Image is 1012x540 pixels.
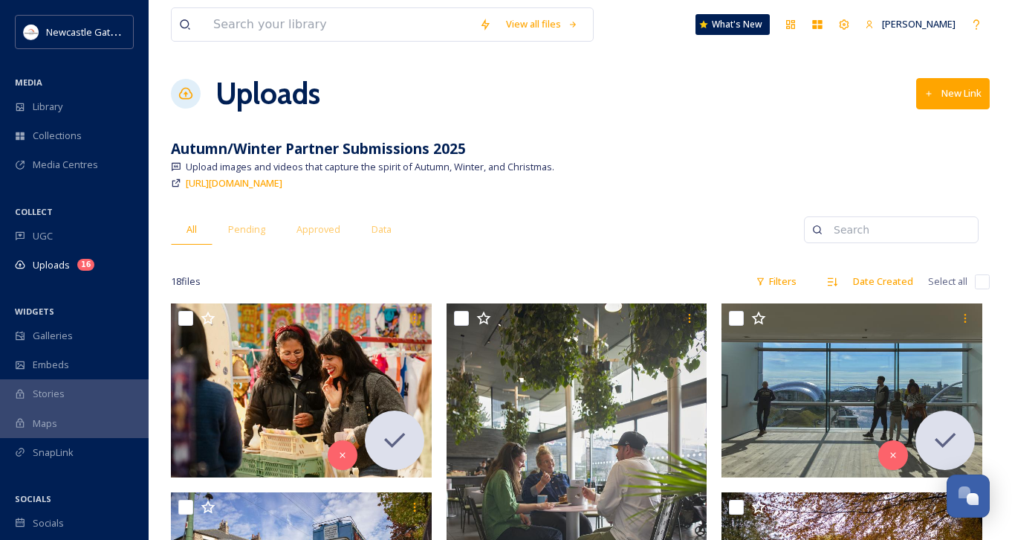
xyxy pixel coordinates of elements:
span: COLLECT [15,206,53,217]
span: WIDGETS [15,306,54,317]
div: Filters [748,267,804,296]
span: Socials [33,516,64,530]
span: Media Centres [33,158,98,172]
div: 16 [77,259,94,271]
span: Data [372,222,392,237]
input: Search your library [206,8,472,41]
a: [URL][DOMAIN_NAME] [186,174,282,192]
span: Upload images and videos that capture the spirit of Autumn, Winter, and Christmas. [186,160,554,174]
span: Newcastle Gateshead Initiative [46,25,183,39]
span: 18 file s [171,274,201,289]
span: [URL][DOMAIN_NAME] [186,176,282,190]
span: All [186,222,197,237]
span: [PERSON_NAME] [882,17,956,30]
span: Stories [33,387,65,401]
span: UGC [33,229,53,243]
a: View all files [499,10,586,39]
span: Galleries [33,329,73,343]
span: Library [33,100,62,114]
a: [PERSON_NAME] [857,10,963,39]
span: Approved [296,222,340,237]
span: SOCIALS [15,493,51,504]
input: Search [826,215,970,245]
span: Select all [928,274,967,289]
img: ext_1759143729.214609_hello@wilfredmagnussen.com-Baltic x ELC winter 2025 - image 1.jpg [171,303,432,478]
span: Pending [228,222,265,237]
button: New Link [916,78,990,109]
span: Embeds [33,358,69,372]
span: Collections [33,129,82,143]
span: SnapLink [33,446,74,460]
a: Uploads [215,71,320,116]
strong: Autumn/Winter Partner Submissions 2025 [171,138,466,158]
a: What's New [695,14,770,35]
span: Maps [33,417,57,431]
button: Open Chat [947,475,990,518]
img: ext_1759143242.74638_johncmckenzie@mac.com-_JCM6710.jpg [721,303,982,478]
span: MEDIA [15,77,42,88]
div: Date Created [846,267,921,296]
span: Uploads [33,258,70,272]
img: DqD9wEUd_400x400.jpg [24,25,39,39]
